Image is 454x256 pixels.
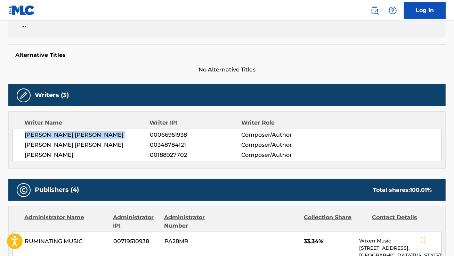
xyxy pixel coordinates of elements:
[150,131,242,139] span: 00066951938
[419,223,454,256] iframe: Chat Widget
[150,151,242,159] span: 00188927702
[25,131,150,139] span: [PERSON_NAME] [PERSON_NAME]
[22,22,127,31] span: --
[421,230,425,250] div: Drag
[241,141,325,149] span: Composer/Author
[24,119,149,127] div: Writer Name
[19,186,28,194] img: Publishers
[241,151,325,159] span: Composer/Author
[164,213,227,230] div: Administrator Number
[25,237,108,246] span: RUMINATING MUSIC
[25,141,150,149] span: [PERSON_NAME] [PERSON_NAME]
[15,52,439,59] h5: Alternative Titles
[164,237,227,246] span: PA28MR
[304,213,367,230] div: Collection Share
[242,119,325,127] div: Writer Role
[35,186,79,194] h5: Publishers (4)
[371,6,379,15] img: search
[368,3,382,17] a: Public Search
[389,6,397,15] img: help
[24,213,108,230] div: Administrator Name
[113,213,159,230] div: Administrator IPI
[404,2,446,19] a: Log In
[149,119,241,127] div: Writer IPI
[241,131,325,139] span: Composer/Author
[35,91,69,99] h5: Writers (3)
[373,186,432,194] div: Total shares:
[113,237,159,246] span: 00719510938
[150,141,242,149] span: 00348784121
[25,151,150,159] span: [PERSON_NAME]
[359,245,441,252] p: [STREET_ADDRESS],
[8,5,35,15] img: MLC Logo
[359,237,441,245] p: Wixen Music
[410,187,432,193] span: 100.01 %
[304,237,354,246] span: 33.34%
[386,3,400,17] div: Help
[19,91,28,100] img: Writers
[8,66,446,74] span: No Alternative Titles
[372,213,435,230] div: Contact Details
